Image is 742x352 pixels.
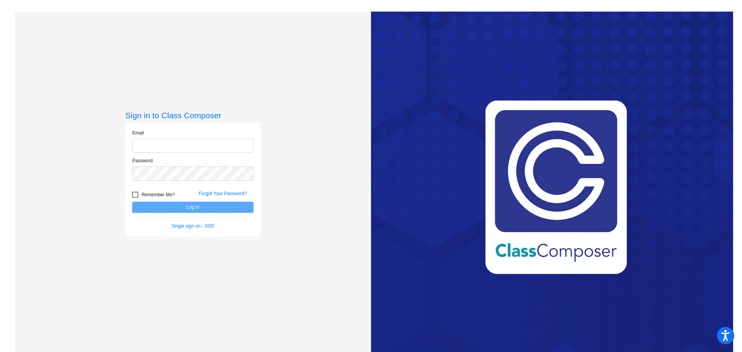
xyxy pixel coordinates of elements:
label: Email [132,129,144,136]
a: Forgot Your Password? [199,191,247,196]
h3: Sign in to Class Composer [125,111,260,120]
a: Single sign on - SSO [172,223,214,229]
button: Log In [132,202,254,213]
span: Remember Me? [141,190,175,199]
label: Password [132,157,153,164]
